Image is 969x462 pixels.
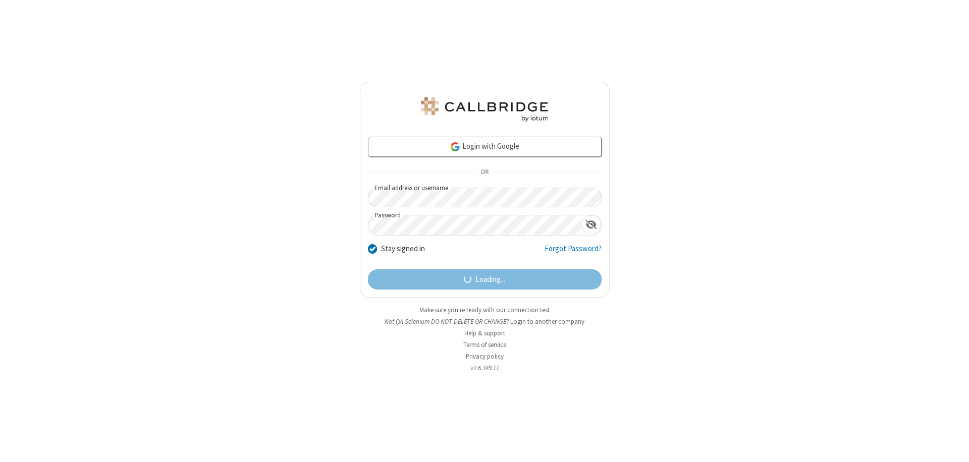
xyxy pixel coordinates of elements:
input: Email address or username [368,188,602,207]
a: Privacy policy [466,352,504,361]
img: google-icon.png [450,141,461,152]
div: Show password [581,215,601,234]
img: QA Selenium DO NOT DELETE OR CHANGE [419,97,550,122]
a: Help & support [464,329,505,337]
a: Make sure you're ready with our connection test [419,306,550,314]
a: Terms of service [463,340,506,349]
span: OR [476,165,493,180]
input: Password [368,215,581,235]
a: Forgot Password? [545,243,602,262]
button: Login to another company [510,317,584,326]
button: Loading... [368,269,602,290]
span: Loading... [475,274,505,285]
li: Not QA Selenium DO NOT DELETE OR CHANGE? [360,317,610,326]
label: Stay signed in [381,243,425,255]
li: v2.6.349.11 [360,363,610,373]
a: Login with Google [368,137,602,157]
